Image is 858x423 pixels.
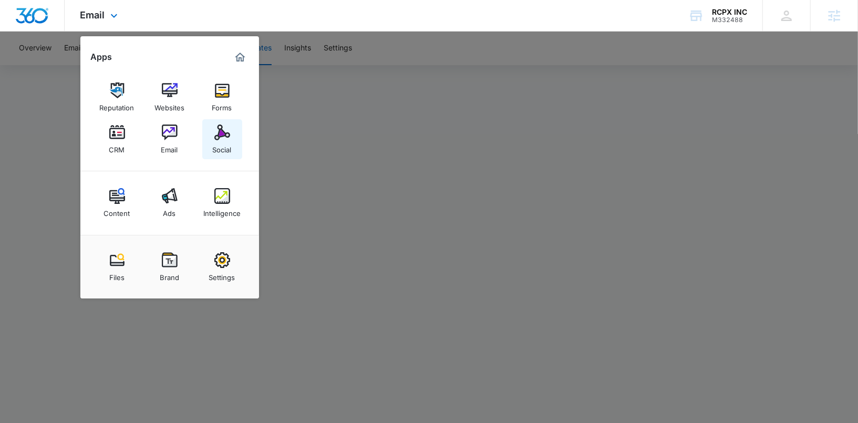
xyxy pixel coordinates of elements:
[154,98,184,112] div: Websites
[712,8,747,16] div: account name
[209,268,235,282] div: Settings
[202,247,242,287] a: Settings
[97,119,137,159] a: CRM
[203,204,241,218] div: Intelligence
[213,140,232,154] div: Social
[712,16,747,24] div: account id
[150,77,190,117] a: Websites
[104,204,130,218] div: Content
[202,183,242,223] a: Intelligence
[232,49,249,66] a: Marketing 360® Dashboard
[100,98,135,112] div: Reputation
[150,247,190,287] a: Brand
[97,247,137,287] a: Files
[163,204,176,218] div: Ads
[80,9,105,20] span: Email
[150,119,190,159] a: Email
[97,183,137,223] a: Content
[109,140,125,154] div: CRM
[202,119,242,159] a: Social
[161,140,178,154] div: Email
[160,268,179,282] div: Brand
[91,52,112,62] h2: Apps
[212,98,232,112] div: Forms
[97,77,137,117] a: Reputation
[150,183,190,223] a: Ads
[109,268,125,282] div: Files
[202,77,242,117] a: Forms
